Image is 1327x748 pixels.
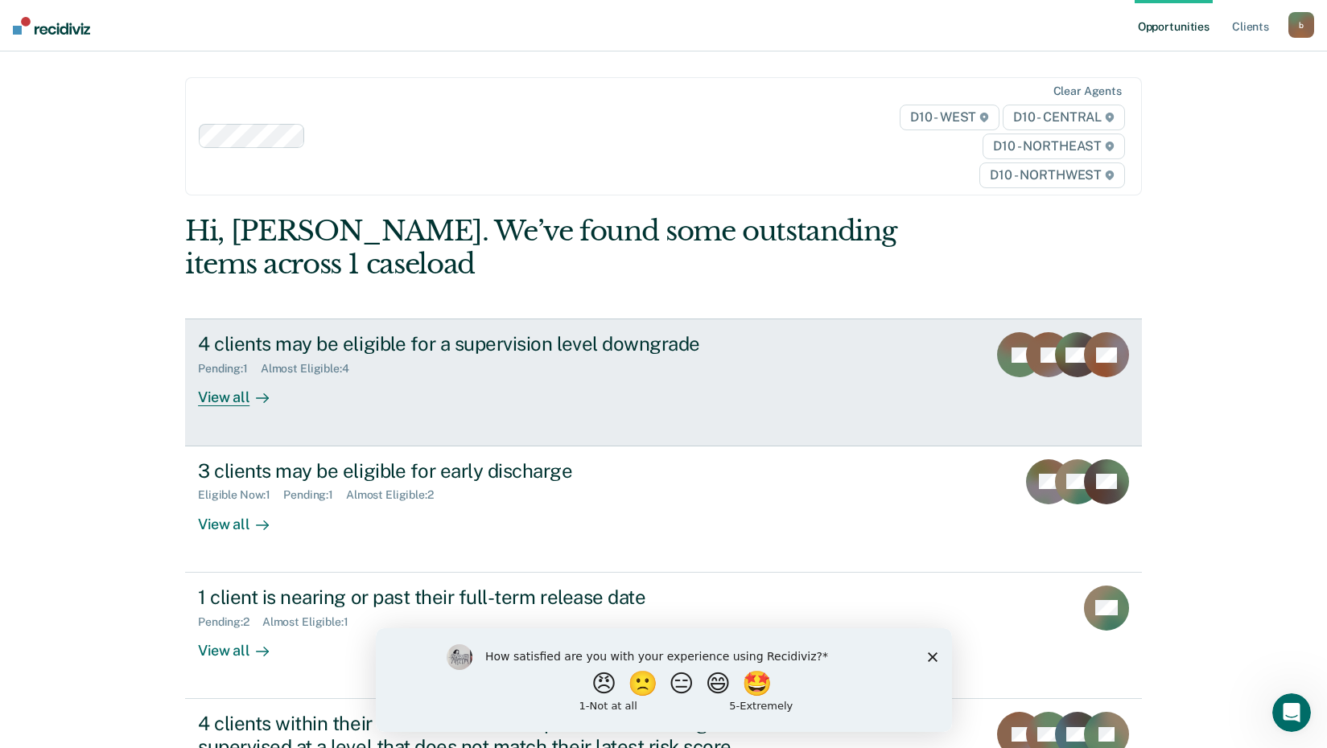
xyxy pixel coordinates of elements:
[198,488,283,502] div: Eligible Now : 1
[376,628,952,732] iframe: Survey by Kim from Recidiviz
[185,319,1142,446] a: 4 clients may be eligible for a supervision level downgradePending:1Almost Eligible:4View all
[185,215,950,281] div: Hi, [PERSON_NAME]. We’ve found some outstanding items across 1 caseload
[979,162,1124,188] span: D10 - NORTHWEST
[1053,84,1122,98] div: Clear agents
[198,615,262,629] div: Pending : 2
[198,362,261,376] div: Pending : 1
[198,502,288,533] div: View all
[13,17,90,35] img: Recidiviz
[198,459,763,483] div: 3 clients may be eligible for early discharge
[185,446,1142,573] a: 3 clients may be eligible for early dischargeEligible Now:1Pending:1Almost Eligible:2View all
[198,586,763,609] div: 1 client is nearing or past their full-term release date
[900,105,999,130] span: D10 - WEST
[198,628,288,660] div: View all
[262,615,361,629] div: Almost Eligible : 1
[346,488,447,502] div: Almost Eligible : 2
[198,376,288,407] div: View all
[185,573,1142,699] a: 1 client is nearing or past their full-term release datePending:2Almost Eligible:1View all
[983,134,1124,159] span: D10 - NORTHEAST
[1288,12,1314,38] button: b
[283,488,346,502] div: Pending : 1
[261,362,362,376] div: Almost Eligible : 4
[1003,105,1125,130] span: D10 - CENTRAL
[198,332,763,356] div: 4 clients may be eligible for a supervision level downgrade
[1272,693,1311,732] iframe: Intercom live chat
